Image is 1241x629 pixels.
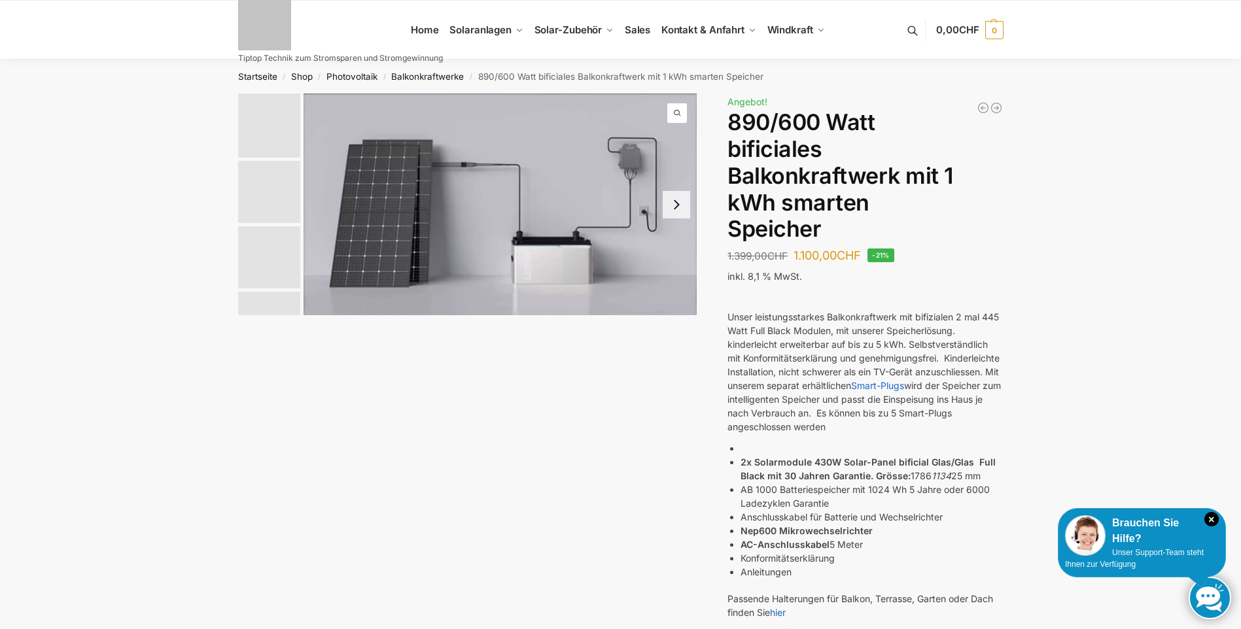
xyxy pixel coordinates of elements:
[770,607,786,618] a: hier
[959,24,979,36] span: CHF
[238,161,300,223] img: 860w-mi-1kwh-speicher
[727,271,802,282] span: inkl. 8,1 % MwSt.
[304,93,697,315] img: ASE 1000 Batteriespeicher
[932,470,951,481] em: 1134
[326,71,377,82] a: Photovoltaik
[391,71,464,82] a: Balkonkraftwerke
[741,537,1003,551] li: 5 Meter
[1065,548,1204,569] span: Unser Support-Team steht Ihnen zur Verfügung
[741,565,1003,579] li: Anleitungen
[727,592,1003,619] p: Passende Halterungen für Balkon, Terrasse, Garten oder Dach finden Sie
[449,24,512,36] span: Solaranlagen
[661,24,744,36] span: Kontakt & Anfahrt
[741,525,873,536] strong: Nep600 Mikrowechselrichter
[1204,512,1219,526] i: Schließen
[741,456,996,481] strong: 2x Solarmodule 430W Solar-Panel bificial Glas/Glas Full Black mit 30 Jahren Garantie. Grösse:
[238,226,300,288] img: Bificial 30 % mehr Leistung
[291,71,313,82] a: Shop
[238,71,277,82] a: Startseite
[727,109,1003,243] h1: 890/600 Watt bificiales Balkonkraftwerk mit 1 kWh smarten Speicher
[761,1,830,59] a: Windkraft
[767,24,813,36] span: Windkraft
[1065,515,1106,556] img: Customer service
[464,72,478,82] span: /
[851,380,904,391] a: Smart-Plugs
[741,483,1003,510] li: AB 1000 Batteriespeicher mit 1024 Wh 5 Jahre oder 6000 Ladezyklen Garantie
[741,539,830,550] strong: AC-Anschlusskabel
[313,72,326,82] span: /
[534,24,603,36] span: Solar-Zubehör
[238,54,443,62] p: Tiptop Technik zum Stromsparen und Stromgewinnung
[911,470,981,481] span: 1786 25 mm
[977,101,990,114] a: Balkonkraftwerk 445/860 Erweiterungsmodul
[985,21,1004,39] span: 0
[741,510,1003,524] li: Anschlusskabel für Batterie und Wechselrichter
[444,1,529,59] a: Solaranlagen
[727,310,1003,433] p: Unser leistungsstarkes Balkonkraftwerk mit bifizialen 2 mal 445 Watt Full Black Modulen, mit unse...
[238,93,300,158] img: ASE 1000 Batteriespeicher
[990,101,1003,114] a: WiFi Smart Plug für unseren Plug & Play Batteriespeicher
[936,24,979,36] span: 0,00
[215,59,1026,93] nav: Breadcrumb
[663,191,690,218] button: Next slide
[304,93,697,315] a: ASE 1000 Batteriespeicher1 3 scaled
[867,248,894,262] span: -21%
[277,72,291,82] span: /
[727,96,767,107] span: Angebot!
[625,24,651,36] span: Sales
[837,248,861,262] span: CHF
[727,250,788,262] bdi: 1.399,00
[377,72,391,82] span: /
[936,10,1003,50] a: 0,00CHF 0
[1065,515,1219,547] div: Brauchen Sie Hilfe?
[619,1,655,59] a: Sales
[767,250,788,262] span: CHF
[529,1,619,59] a: Solar-Zubehör
[741,551,1003,565] li: Konformitätserklärung
[655,1,761,59] a: Kontakt & Anfahrt
[238,292,300,354] img: 1 (3)
[794,248,861,262] bdi: 1.100,00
